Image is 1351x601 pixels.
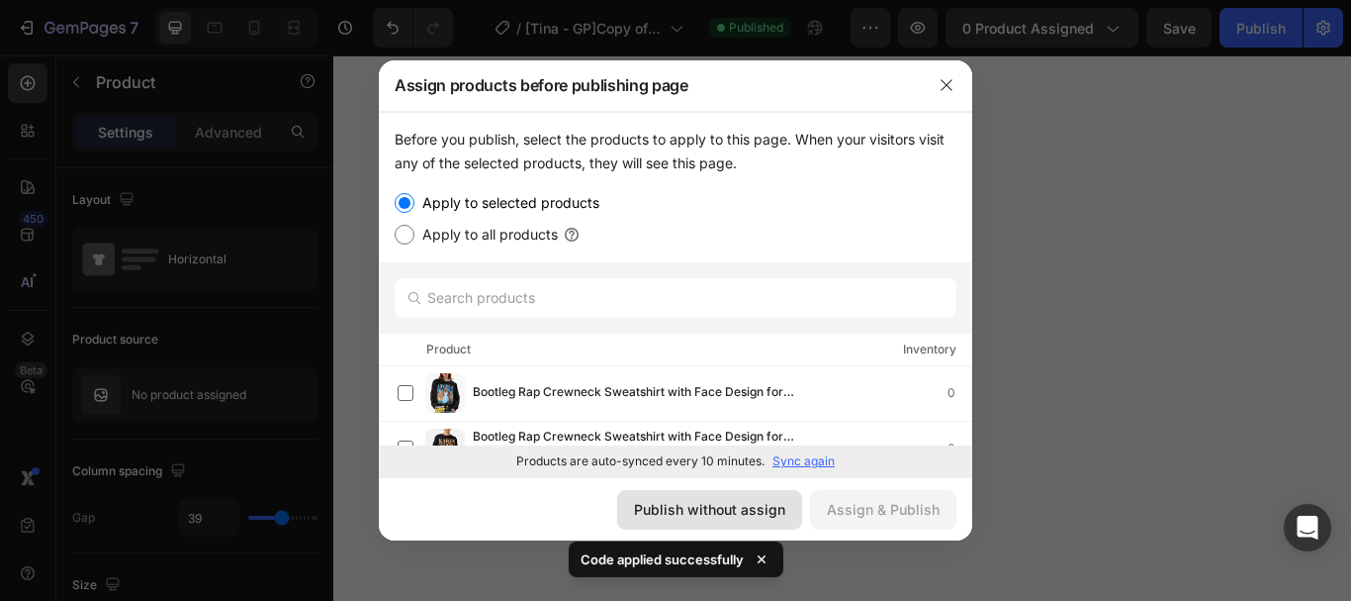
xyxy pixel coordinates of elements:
div: /> [379,112,972,478]
div: Assign & Publish [827,499,940,520]
input: Search products [395,278,956,318]
label: Apply to selected products [414,191,599,215]
div: Inventory [903,340,956,359]
button: Publish without assign [617,490,802,530]
span: Bootleg Rap Crewneck Sweatshirt with Face Design for Girlfriend/Boyfriend [473,427,817,449]
div: Assign products before publishing page [379,59,921,111]
div: Publish without assign [634,499,785,520]
img: product-img [425,373,465,413]
p: Products are auto-synced every 10 minutes. [516,452,765,470]
div: Product [426,340,471,359]
button: Assign & Publish [810,490,956,530]
p: Sync again [772,452,835,470]
label: Apply to all products [414,223,558,247]
div: Before you publish, select the products to apply to this page. When your visitors visit any of th... [395,128,956,175]
p: Code applied successfully [581,550,744,569]
div: 0 [947,439,971,458]
div: Open Intercom Messenger [1284,504,1331,551]
span: Bootleg Rap Crewneck Sweatshirt with Face Design for Girlfriend/Boyfriend [473,382,817,404]
img: product-img [425,429,465,468]
div: 0 [947,383,971,403]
